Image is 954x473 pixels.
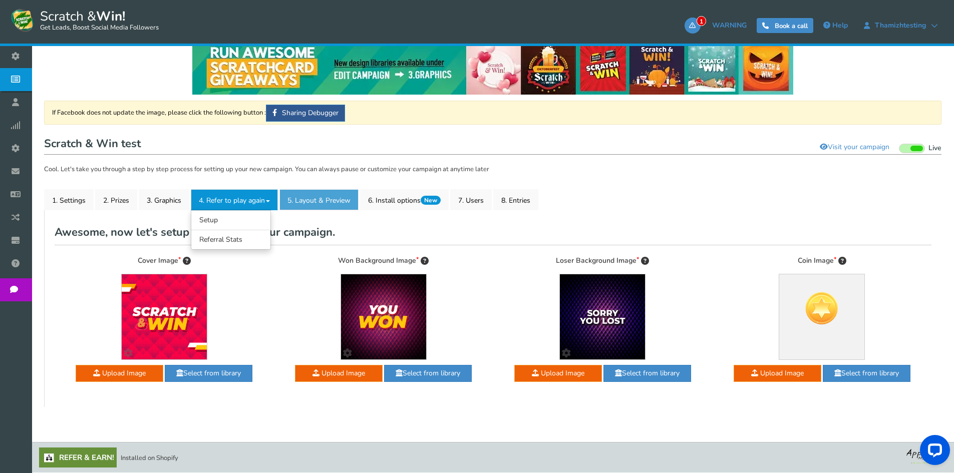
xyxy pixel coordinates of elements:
[10,8,159,33] a: Scratch &Win! Get Leads, Boost Social Media Followers
[757,18,813,33] a: Book a call
[360,189,449,210] a: 6. Install options
[813,139,896,156] a: Visit your campaign
[712,21,747,30] span: WARNING
[35,8,159,33] span: Scratch &
[44,165,941,175] p: Cool. Let's take you through a step by step process for setting up your new campaign. You can alw...
[421,196,441,205] span: New
[832,21,848,30] span: Help
[338,255,429,266] label: Won Background Image
[138,255,191,266] label: Cover Image
[450,189,492,210] a: 7. Users
[191,230,270,249] a: Referral Stats
[10,8,35,33] img: Scratch and Win
[823,365,910,382] a: Select from library
[912,431,954,473] iframe: LiveChat chat widget
[697,16,706,26] span: 1
[96,8,125,25] strong: Win!
[191,210,270,230] a: Setup
[685,18,752,34] a: 1WARNING
[192,41,793,95] img: festival-poster-2020.webp
[798,255,846,266] label: Coin Image
[384,365,472,382] a: Select from library
[928,144,941,153] span: Live
[121,453,178,462] span: Installed on Shopify
[556,255,649,266] label: Loser Background Image
[165,365,252,382] a: Select from library
[139,189,189,210] a: 3. Graphics
[603,365,691,382] a: Select from library
[39,447,117,467] a: Refer & Earn!
[870,22,931,30] span: thamizhtesting
[493,189,538,210] a: 8. Entries
[775,22,808,31] span: Book a call
[44,101,941,125] div: If Facebook does not update the image, please click the following button :
[95,189,137,210] a: 2. Prizes
[191,189,278,210] a: 4. Refer to play again
[44,189,94,210] a: 1. Settings
[818,18,853,34] a: Help
[40,24,159,32] small: Get Leads, Boost Social Media Followers
[906,447,946,464] img: bg_logo_foot.webp
[44,135,941,155] h1: Scratch & Win test
[266,105,345,122] a: Sharing Debugger
[55,220,931,244] h2: Awesome, now let's setup graphics for your campaign.
[279,189,359,210] a: 5. Layout & Preview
